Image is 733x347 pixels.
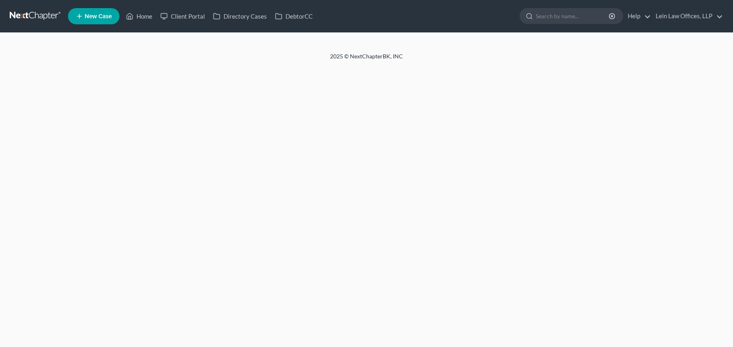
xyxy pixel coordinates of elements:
a: Directory Cases [209,9,271,24]
div: 2025 © NextChapterBK, INC [136,52,597,67]
a: Help [624,9,651,24]
a: DebtorCC [271,9,317,24]
a: Home [122,9,156,24]
a: Lein Law Offices, LLP [652,9,723,24]
input: Search by name... [536,9,610,24]
a: Client Portal [156,9,209,24]
span: New Case [85,13,112,19]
